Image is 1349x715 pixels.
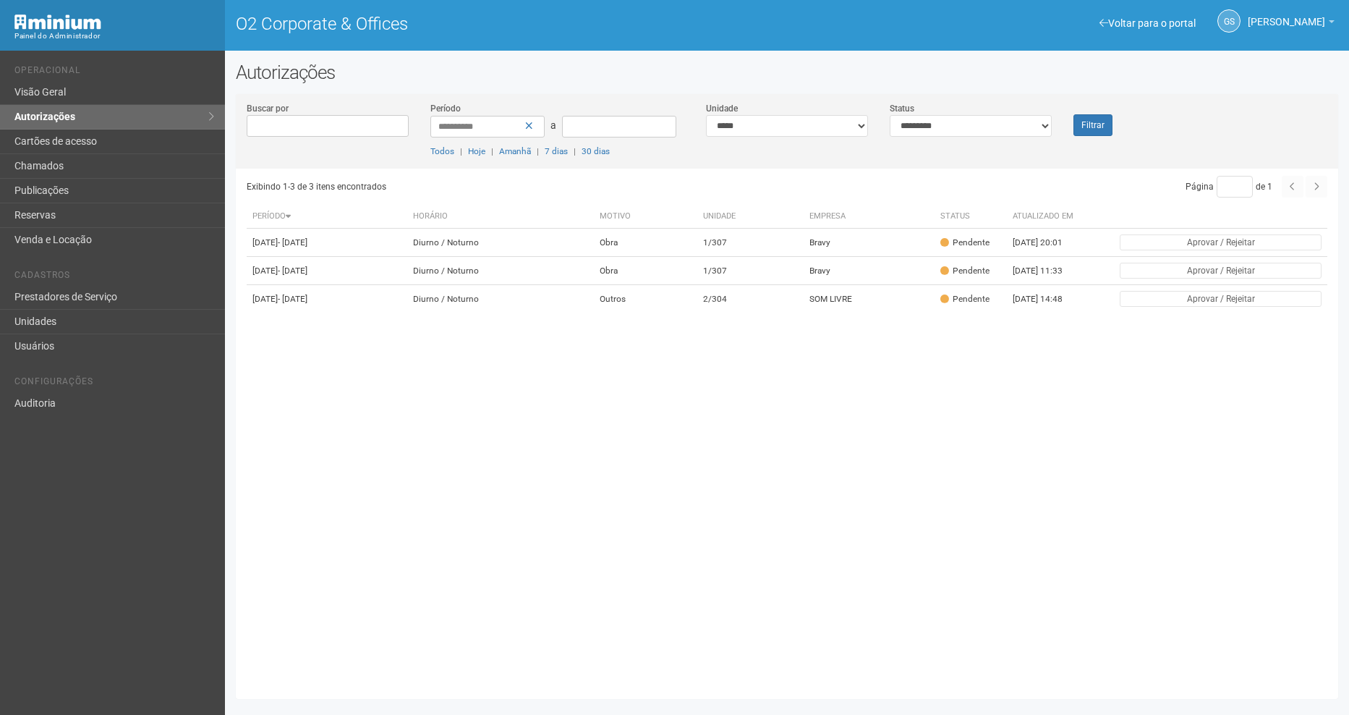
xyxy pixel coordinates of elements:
[1217,9,1241,33] a: GS
[935,205,1007,229] th: Status
[537,146,539,156] span: |
[574,146,576,156] span: |
[430,102,461,115] label: Período
[1248,2,1325,27] span: Gabriela Souza
[407,285,594,313] td: Diurno / Noturno
[247,205,407,229] th: Período
[706,102,738,115] label: Unidade
[278,237,307,247] span: - [DATE]
[594,229,697,257] td: Obra
[407,257,594,285] td: Diurno / Noturno
[594,205,697,229] th: Motivo
[1120,291,1322,307] button: Aprovar / Rejeitar
[430,146,454,156] a: Todos
[594,257,697,285] td: Obra
[545,146,568,156] a: 7 dias
[1007,285,1086,313] td: [DATE] 14:48
[278,266,307,276] span: - [DATE]
[499,146,531,156] a: Amanhã
[594,285,697,313] td: Outros
[247,285,407,313] td: [DATE]
[236,62,1338,83] h2: Autorizações
[697,285,804,313] td: 2/304
[940,293,990,305] div: Pendente
[697,205,804,229] th: Unidade
[460,146,462,156] span: |
[278,294,307,304] span: - [DATE]
[247,102,289,115] label: Buscar por
[236,14,776,33] h1: O2 Corporate & Offices
[550,119,556,131] span: a
[804,205,935,229] th: Empresa
[940,265,990,277] div: Pendente
[468,146,485,156] a: Hoje
[1099,17,1196,29] a: Voltar para o portal
[697,229,804,257] td: 1/307
[890,102,914,115] label: Status
[14,376,214,392] li: Configurações
[1007,205,1086,229] th: Atualizado em
[940,237,990,249] div: Pendente
[1007,229,1086,257] td: [DATE] 20:01
[804,285,935,313] td: SOM LIVRE
[407,229,594,257] td: Diurno / Noturno
[697,257,804,285] td: 1/307
[1186,182,1272,192] span: Página de 1
[582,146,610,156] a: 30 dias
[491,146,493,156] span: |
[247,176,783,198] div: Exibindo 1-3 de 3 itens encontrados
[14,65,214,80] li: Operacional
[247,257,407,285] td: [DATE]
[14,14,101,30] img: Minium
[247,229,407,257] td: [DATE]
[1248,18,1335,30] a: [PERSON_NAME]
[1120,263,1322,279] button: Aprovar / Rejeitar
[14,270,214,285] li: Cadastros
[804,257,935,285] td: Bravy
[1073,114,1112,136] button: Filtrar
[407,205,594,229] th: Horário
[1007,257,1086,285] td: [DATE] 11:33
[804,229,935,257] td: Bravy
[14,30,214,43] div: Painel do Administrador
[1120,234,1322,250] button: Aprovar / Rejeitar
